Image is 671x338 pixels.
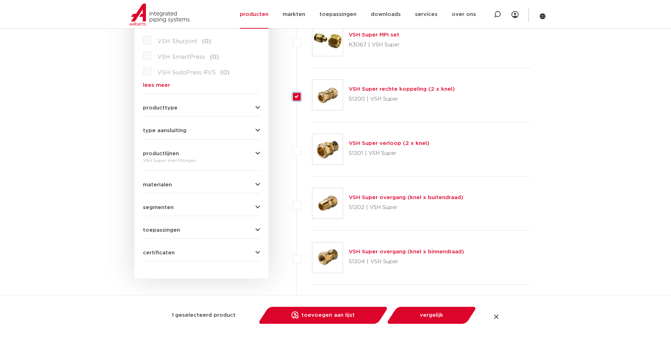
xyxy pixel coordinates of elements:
button: producttype [143,105,260,111]
p: K3067 | VSH Super [349,39,400,51]
a: VSH Super overgang (knel x buitendraad) [349,195,463,200]
span: type aansluiting [143,128,186,133]
img: Thumbnail for VSH Super overgang (knel x buitendraad) [312,188,343,219]
a: VSH Super MPI set [349,32,399,38]
p: S1202 | VSH Super [349,202,463,213]
button: type aansluiting [143,128,260,133]
a: VSH Super rechte koppeling (2 x knel) [349,86,455,92]
img: Thumbnail for VSH Super overgang (knel x binnendraad) [312,242,343,273]
p: S1204 | VSH Super [349,256,464,267]
div: VSH Super Knel fittingen [143,156,260,165]
span: materialen [143,182,172,187]
button: segmenten [143,205,260,210]
span: VSH SmartPress [157,54,205,60]
span: productlijnen [143,151,179,156]
span: (0) [210,54,219,60]
img: Thumbnail for VSH Super rechte koppeling (2 x knel) [312,80,343,110]
button: toepassingen [143,227,260,233]
span: VSH SudoPress RVS [157,70,216,75]
button: certificaten [143,250,260,255]
span: producttype [143,105,178,111]
p: S1201 | VSH Super [349,148,429,159]
span: (0) [202,39,211,44]
span: geselecteerd product [175,310,236,321]
span: (0) [220,70,230,75]
span: VSH Shurjoint [157,39,197,44]
button: productlijnen [143,151,260,156]
img: Thumbnail for VSH Super verloop (2 x knel) [312,134,343,164]
span: toepassingen [143,227,180,233]
p: S1200 | VSH Super [349,94,455,105]
span: certificaten [143,250,175,255]
button: materialen [143,182,260,187]
a: VSH Super overgang (knel x binnendraad) [349,249,464,254]
img: Thumbnail for VSH Super MPI set [312,26,343,56]
a: VSH Super verloop (2 x knel) [349,141,429,146]
span: segmenten [143,205,174,210]
a: lees meer [143,83,260,88]
span: 1 [172,310,174,321]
